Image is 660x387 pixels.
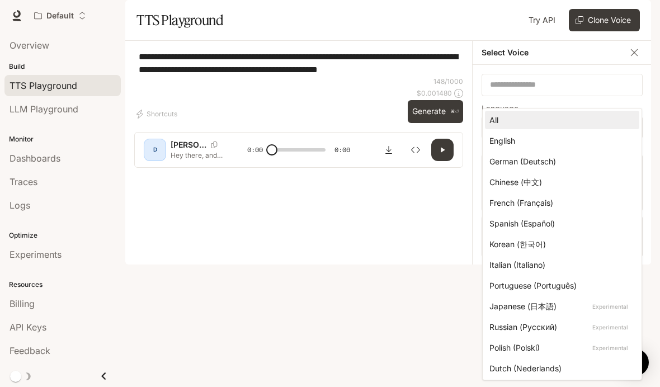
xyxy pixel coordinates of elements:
[489,114,630,126] div: All
[489,155,630,167] div: German (Deutsch)
[489,135,630,147] div: English
[489,238,630,250] div: Korean (한국어)
[489,300,630,312] div: Japanese (日本語)
[489,218,630,229] div: Spanish (Español)
[489,362,630,374] div: Dutch (Nederlands)
[489,280,630,291] div: Portuguese (Português)
[489,259,630,271] div: Italian (Italiano)
[590,343,630,353] p: Experimental
[489,197,630,209] div: French (Français)
[590,301,630,312] p: Experimental
[489,321,630,333] div: Russian (Русский)
[489,176,630,188] div: Chinese (中文)
[489,342,630,353] div: Polish (Polski)
[590,322,630,332] p: Experimental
